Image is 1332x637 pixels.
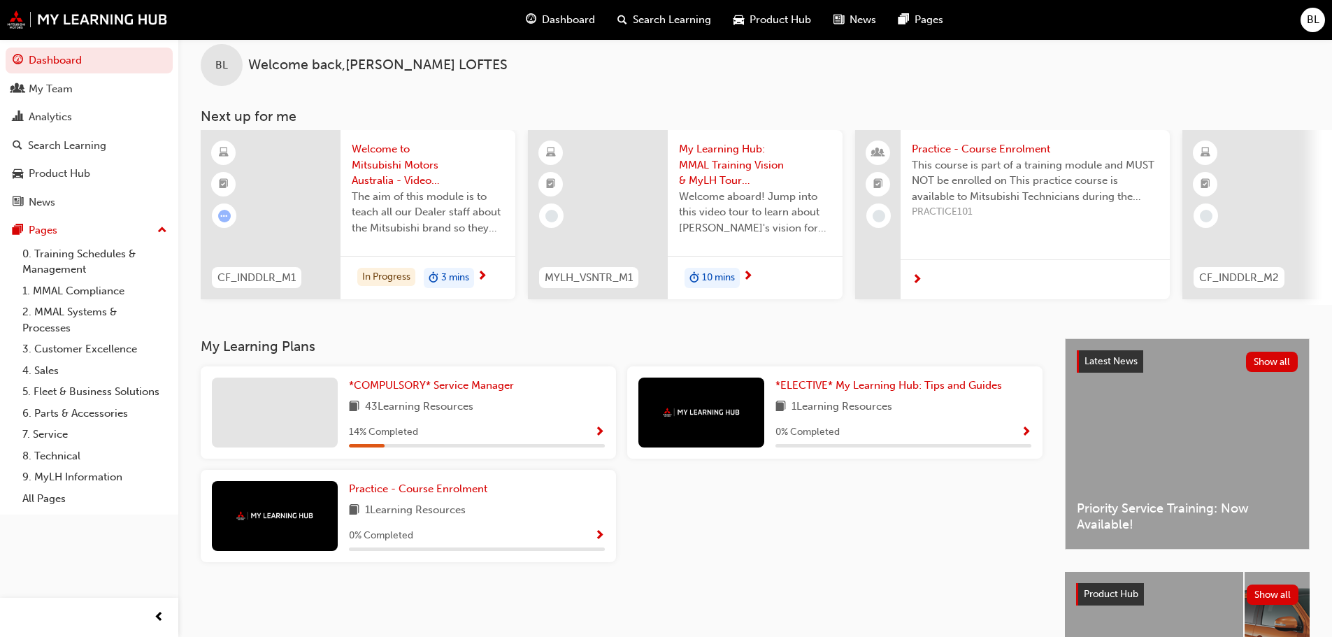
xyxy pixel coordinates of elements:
span: Practice - Course Enrolment [912,141,1159,157]
a: news-iconNews [822,6,887,34]
img: mmal [7,10,168,29]
span: next-icon [477,271,487,283]
a: 5. Fleet & Business Solutions [17,381,173,403]
h3: My Learning Plans [201,338,1043,355]
span: learningResourceType_ELEARNING-icon [219,144,229,162]
span: Product Hub [1084,588,1138,600]
span: booktick-icon [1201,176,1210,194]
button: Show all [1247,585,1299,605]
a: CF_INDDLR_M1Welcome to Mitsubishi Motors Australia - Video (Dealer Induction)The aim of this modu... [201,130,515,299]
span: up-icon [157,222,167,240]
span: This course is part of a training module and MUST NOT be enrolled on This practice course is avai... [912,157,1159,205]
a: *COMPULSORY* Service Manager [349,378,520,394]
span: car-icon [733,11,744,29]
button: Pages [6,217,173,243]
h3: Next up for me [178,108,1332,124]
span: booktick-icon [546,176,556,194]
span: duration-icon [689,269,699,287]
span: 0 % Completed [775,424,840,441]
div: News [29,194,55,210]
span: CF_INDDLR_M1 [217,270,296,286]
span: *ELECTIVE* My Learning Hub: Tips and Guides [775,379,1002,392]
span: Latest News [1084,355,1138,367]
span: people-icon [13,83,23,96]
a: 7. Service [17,424,173,445]
div: Search Learning [28,138,106,154]
span: book-icon [349,399,359,416]
a: 9. MyLH Information [17,466,173,488]
span: The aim of this module is to teach all our Dealer staff about the Mitsubishi brand so they demons... [352,189,504,236]
span: next-icon [743,271,753,283]
button: Show all [1246,352,1298,372]
span: Pages [915,12,943,28]
a: Latest NewsShow all [1077,350,1298,373]
span: book-icon [349,502,359,520]
span: Search Learning [633,12,711,28]
span: chart-icon [13,111,23,124]
span: MYLH_VSNTR_M1 [545,270,633,286]
span: Welcome back , [PERSON_NAME] LOFTES [248,57,508,73]
span: Welcome to Mitsubishi Motors Australia - Video (Dealer Induction) [352,141,504,189]
span: learningRecordVerb_ATTEMPT-icon [218,210,231,222]
button: BL [1301,8,1325,32]
span: BL [215,57,228,73]
span: search-icon [13,140,22,152]
span: 0 % Completed [349,528,413,544]
a: Product Hub [6,161,173,187]
a: 8. Technical [17,445,173,467]
img: mmal [236,511,313,520]
a: 4. Sales [17,360,173,382]
a: MYLH_VSNTR_M1My Learning Hub: MMAL Training Vision & MyLH Tour (Elective)Welcome aboard! Jump int... [528,130,843,299]
a: 0. Training Schedules & Management [17,243,173,280]
span: News [850,12,876,28]
span: duration-icon [429,269,438,287]
span: learningResourceType_ELEARNING-icon [1201,144,1210,162]
a: 1. MMAL Compliance [17,280,173,302]
a: search-iconSearch Learning [606,6,722,34]
span: Show Progress [594,530,605,543]
div: Product Hub [29,166,90,182]
span: guage-icon [13,55,23,67]
span: pages-icon [898,11,909,29]
a: 2. MMAL Systems & Processes [17,301,173,338]
div: Analytics [29,109,72,125]
button: Show Progress [1021,424,1031,441]
a: Practice - Course Enrolment [349,481,493,497]
a: 6. Parts & Accessories [17,403,173,424]
span: BL [1307,12,1319,28]
img: mmal [663,408,740,417]
a: Latest NewsShow allPriority Service Training: Now Available! [1065,338,1310,550]
span: 43 Learning Resources [365,399,473,416]
span: 1 Learning Resources [792,399,892,416]
div: Pages [29,222,57,238]
div: My Team [29,81,73,97]
span: Product Hub [750,12,811,28]
a: Dashboard [6,48,173,73]
a: Practice - Course EnrolmentThis course is part of a training module and MUST NOT be enrolled on T... [855,130,1170,299]
span: search-icon [617,11,627,29]
button: DashboardMy TeamAnalyticsSearch LearningProduct HubNews [6,45,173,217]
span: news-icon [833,11,844,29]
span: learningResourceType_ELEARNING-icon [546,144,556,162]
a: Search Learning [6,133,173,159]
span: book-icon [775,399,786,416]
button: Show Progress [594,424,605,441]
a: pages-iconPages [887,6,954,34]
span: Dashboard [542,12,595,28]
span: Show Progress [594,427,605,439]
span: car-icon [13,168,23,180]
a: car-iconProduct Hub [722,6,822,34]
span: My Learning Hub: MMAL Training Vision & MyLH Tour (Elective) [679,141,831,189]
a: guage-iconDashboard [515,6,606,34]
span: 1 Learning Resources [365,502,466,520]
a: All Pages [17,488,173,510]
span: *COMPULSORY* Service Manager [349,379,514,392]
div: In Progress [357,268,415,287]
span: next-icon [912,274,922,287]
a: Product HubShow all [1076,583,1298,606]
span: Show Progress [1021,427,1031,439]
a: *ELECTIVE* My Learning Hub: Tips and Guides [775,378,1008,394]
a: 3. Customer Excellence [17,338,173,360]
span: learningRecordVerb_NONE-icon [545,210,558,222]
